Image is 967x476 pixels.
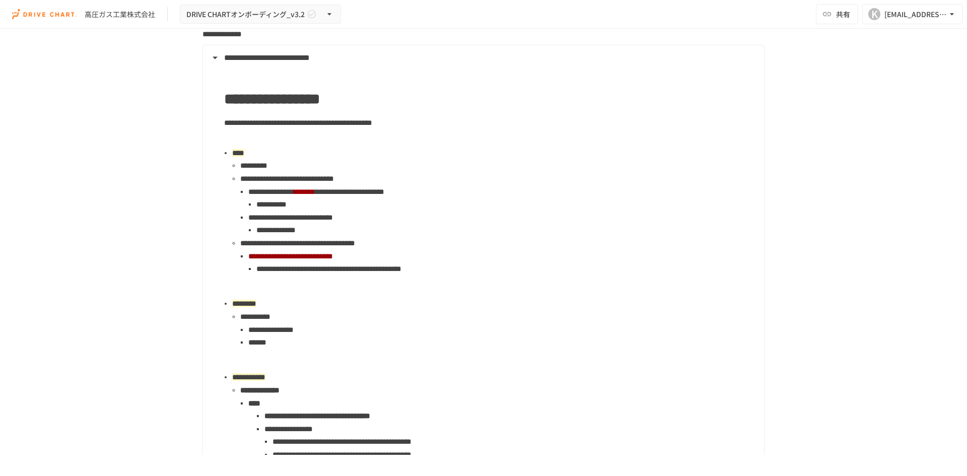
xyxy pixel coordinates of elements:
span: DRIVE CHARTオンボーディング_v3.2 [186,8,305,21]
img: i9VDDS9JuLRLX3JIUyK59LcYp6Y9cayLPHs4hOxMB9W [12,6,77,22]
button: DRIVE CHARTオンボーディング_v3.2 [180,5,341,24]
span: 共有 [836,9,850,20]
button: K[EMAIL_ADDRESS][DOMAIN_NAME] [862,4,963,24]
div: 高圧ガス工業株式会社 [85,9,155,20]
div: K [868,8,880,20]
button: 共有 [816,4,858,24]
div: [EMAIL_ADDRESS][DOMAIN_NAME] [884,8,947,21]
